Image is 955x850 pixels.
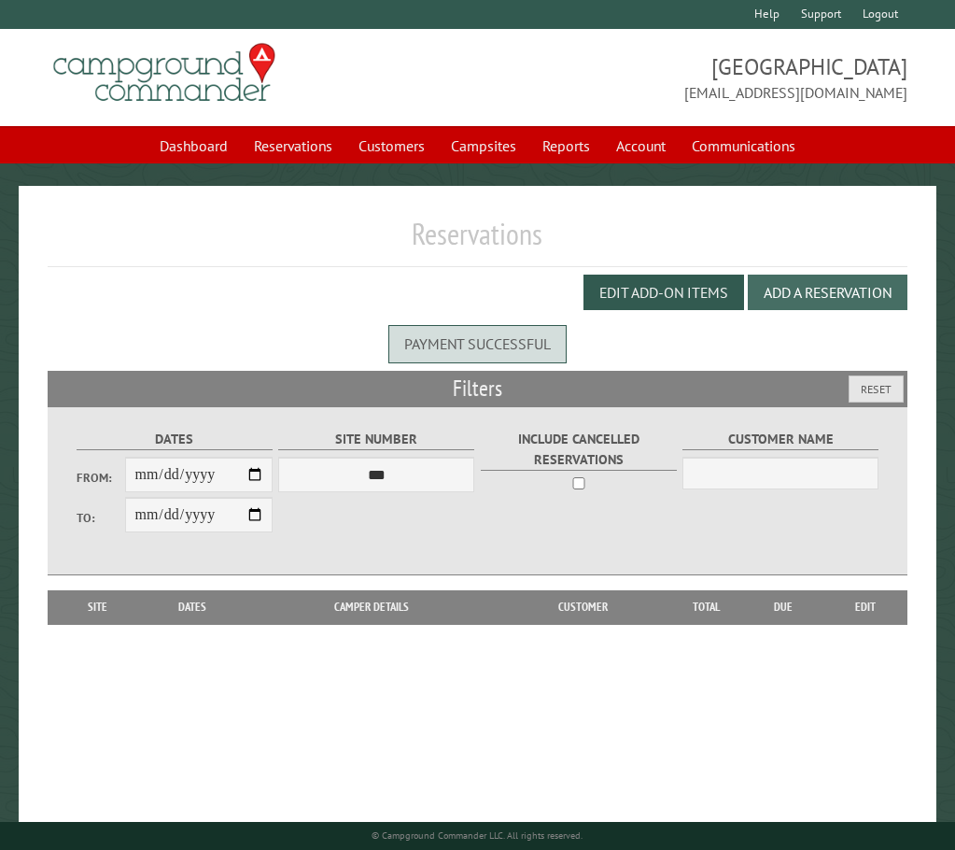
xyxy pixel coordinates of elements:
img: Campground Commander [48,36,281,109]
button: Add a Reservation [748,275,907,310]
a: Communications [681,128,807,163]
small: © Campground Commander LLC. All rights reserved. [372,829,583,842]
a: Customers [347,128,436,163]
a: Account [605,128,677,163]
th: Total [669,590,744,624]
th: Dates [139,590,246,624]
label: Site Number [278,429,474,450]
th: Site [57,590,139,624]
button: Edit Add-on Items [583,275,744,310]
a: Dashboard [148,128,239,163]
h1: Reservations [48,216,907,267]
th: Edit [822,590,907,624]
a: Reports [531,128,601,163]
span: [GEOGRAPHIC_DATA] [EMAIL_ADDRESS][DOMAIN_NAME] [478,51,907,104]
a: Reservations [243,128,344,163]
a: Campsites [440,128,527,163]
label: Dates [77,429,273,450]
th: Due [744,590,822,624]
th: Camper Details [246,590,497,624]
label: Include Cancelled Reservations [481,429,677,470]
h2: Filters [48,371,907,406]
div: Payment successful [388,325,567,362]
label: From: [77,469,125,487]
button: Reset [849,375,904,403]
label: To: [77,509,125,527]
th: Customer [496,590,668,624]
label: Customer Name [682,429,878,450]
